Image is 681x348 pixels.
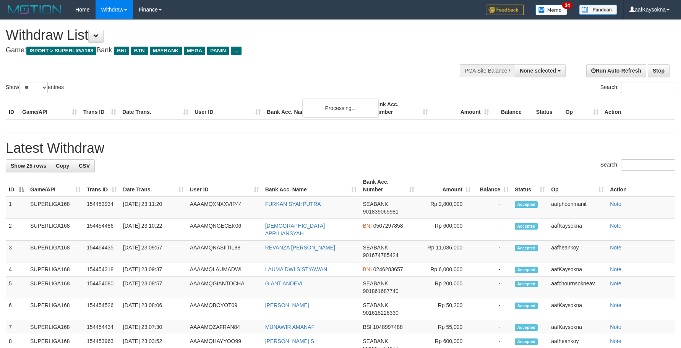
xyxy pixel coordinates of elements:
[417,298,474,320] td: Rp 50,200
[74,159,95,172] a: CSV
[417,320,474,334] td: Rp 55,000
[417,175,474,197] th: Amount: activate to sort column ascending
[515,245,538,251] span: Accepted
[120,175,187,197] th: Date Trans.: activate to sort column ascending
[515,303,538,309] span: Accepted
[373,324,403,330] span: Copy 1048997488 to clipboard
[363,302,388,308] span: SEABANK
[187,320,262,334] td: AAAAMQZAFRAN84
[562,2,572,9] span: 34
[373,223,403,229] span: Copy 0507297858 to clipboard
[363,338,388,344] span: SEABANK
[417,197,474,219] td: Rp 2,800,000
[600,159,675,171] label: Search:
[417,241,474,262] td: Rp 11,086,000
[265,244,335,251] a: REVANZA [PERSON_NAME]
[84,320,120,334] td: 154454434
[84,262,120,277] td: 154454318
[84,298,120,320] td: 154454526
[265,266,328,272] a: LAUMA DWI SISTYAWAN
[84,175,120,197] th: Trans ID: activate to sort column ascending
[27,197,84,219] td: SUPERLIGA168
[600,82,675,93] label: Search:
[610,280,621,286] a: Note
[363,280,388,286] span: SEABANK
[6,320,27,334] td: 7
[84,241,120,262] td: 154454435
[535,5,567,15] img: Button%20Memo.svg
[363,201,388,207] span: SEABANK
[363,324,371,330] span: BSI
[370,97,431,119] th: Bank Acc. Number
[27,175,84,197] th: Game/API: activate to sort column ascending
[79,163,90,169] span: CSV
[262,175,360,197] th: Bank Acc. Name: activate to sort column ascending
[460,64,515,77] div: PGA Site Balance /
[363,252,398,258] span: Copy 901674785424 to clipboard
[431,97,492,119] th: Amount
[373,266,403,272] span: Copy 0246283657 to clipboard
[417,277,474,298] td: Rp 200,000
[187,197,262,219] td: AAAAMQXNXXVIP44
[474,175,512,197] th: Balance: activate to sort column ascending
[19,97,80,119] th: Game/API
[548,262,607,277] td: aafKaysokna
[264,97,370,119] th: Bank Acc. Name
[586,64,646,77] a: Run Auto-Refresh
[265,302,309,308] a: [PERSON_NAME]
[548,277,607,298] td: aafchournsokneav
[6,28,446,43] h1: Withdraw List
[6,159,51,172] a: Show 25 rows
[474,262,512,277] td: -
[515,281,538,287] span: Accepted
[610,324,621,330] a: Note
[6,82,64,93] label: Show entries
[474,219,512,241] td: -
[6,219,27,241] td: 2
[302,99,379,118] div: Processing...
[548,219,607,241] td: aafKaysokna
[621,159,675,171] input: Search:
[187,298,262,320] td: AAAAMQBOYOT09
[548,197,607,219] td: aafphoenmanit
[27,241,84,262] td: SUPERLIGA168
[417,262,474,277] td: Rp 6,000,000
[191,97,264,119] th: User ID
[51,159,74,172] a: Copy
[417,219,474,241] td: Rp 600,000
[474,277,512,298] td: -
[610,223,621,229] a: Note
[515,324,538,331] span: Accepted
[492,97,533,119] th: Balance
[27,262,84,277] td: SUPERLIGA168
[187,277,262,298] td: AAAAMQGIANTOCHA
[27,277,84,298] td: SUPERLIGA168
[6,97,19,119] th: ID
[19,82,48,93] select: Showentries
[610,302,621,308] a: Note
[120,298,187,320] td: [DATE] 23:08:06
[184,47,206,55] span: MEGA
[474,241,512,262] td: -
[119,97,191,119] th: Date Trans.
[515,338,538,345] span: Accepted
[120,219,187,241] td: [DATE] 23:10:22
[602,97,675,119] th: Action
[363,223,371,229] span: BNI
[6,47,446,54] h4: Game: Bank:
[265,324,315,330] a: MUNAWIR AMANAF
[207,47,229,55] span: PANIN
[610,266,621,272] a: Note
[548,298,607,320] td: aafKaysokna
[26,47,96,55] span: ISPORT > SUPERLIGA168
[648,64,670,77] a: Stop
[607,175,675,197] th: Action
[520,68,556,74] span: None selected
[114,47,129,55] span: BNI
[6,175,27,197] th: ID: activate to sort column descending
[265,201,321,207] a: FURKAN SYAHPUTRA
[131,47,148,55] span: BTN
[120,197,187,219] td: [DATE] 23:11:20
[27,298,84,320] td: SUPERLIGA168
[120,277,187,298] td: [DATE] 23:08:57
